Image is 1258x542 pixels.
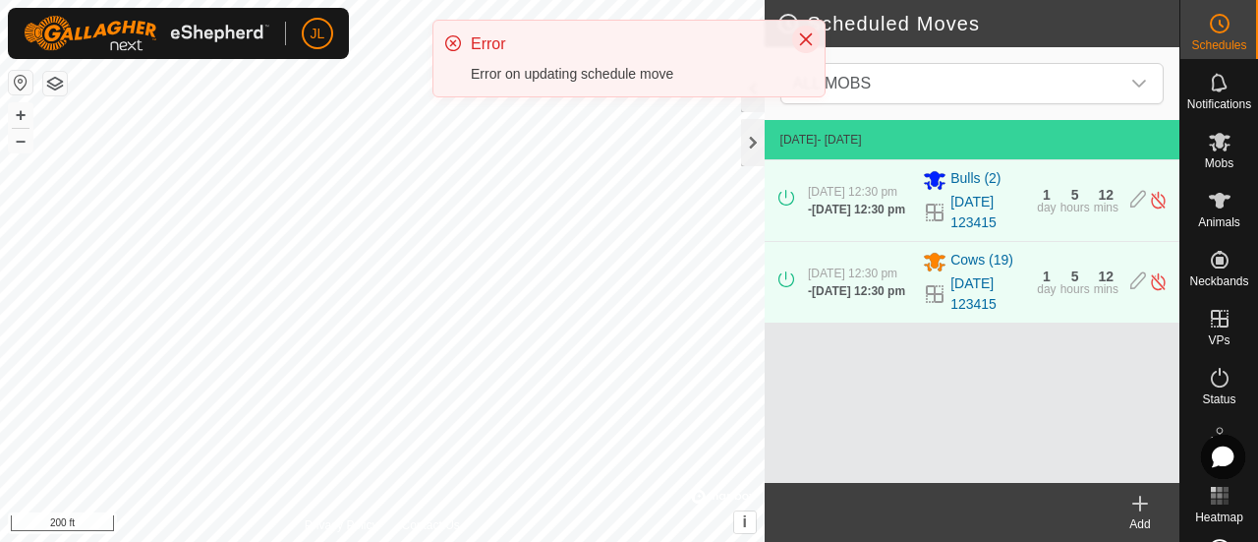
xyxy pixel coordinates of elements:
button: Reset Map [9,71,32,94]
img: Turn off schedule move [1149,190,1168,211]
img: Gallagher Logo [24,16,269,51]
span: Neckbands [1189,275,1248,287]
h2: Scheduled Moves [776,12,1179,35]
span: i [742,513,746,530]
button: – [9,129,32,152]
span: Mobs [1205,157,1233,169]
span: [DATE] 12:30 pm [808,267,897,280]
button: + [9,103,32,127]
span: [DATE] 12:30 pm [812,284,905,298]
button: Map Layers [43,72,67,95]
div: 12 [1099,188,1115,202]
div: hours [1060,283,1090,295]
a: [DATE] 123415 [950,192,1025,233]
div: Add [1101,515,1179,533]
span: Schedules [1191,39,1246,51]
div: 1 [1043,188,1051,202]
div: day [1037,202,1056,213]
div: Error [471,32,777,56]
div: 1 [1043,270,1051,283]
div: hours [1060,202,1090,213]
div: dropdown trigger [1119,64,1159,103]
span: [DATE] 12:30 pm [812,203,905,216]
span: ALL MOBS [785,64,1119,103]
div: - [808,201,905,218]
span: - [DATE] [817,133,861,147]
div: Error on updating schedule move [471,64,777,85]
a: Contact Us [401,516,459,534]
div: 12 [1099,270,1115,283]
span: VPs [1208,334,1229,346]
button: Close [792,26,820,53]
span: ALL MOBS [793,75,871,91]
div: mins [1094,202,1118,213]
span: [DATE] 12:30 pm [808,185,897,199]
span: Status [1202,393,1235,405]
div: - [808,282,905,300]
div: mins [1094,283,1118,295]
div: 5 [1071,270,1079,283]
span: JL [311,24,325,44]
span: Cows (19) [950,250,1013,273]
span: Bulls (2) [950,168,1001,192]
span: Heatmap [1195,512,1243,523]
span: [DATE] [780,133,818,147]
span: Notifications [1187,98,1251,110]
a: Privacy Policy [305,516,378,534]
a: [DATE] 123415 [950,273,1025,315]
div: 5 [1071,188,1079,202]
button: i [734,512,756,533]
span: Animals [1198,216,1240,228]
div: day [1037,283,1056,295]
img: Turn off schedule move [1149,271,1168,292]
